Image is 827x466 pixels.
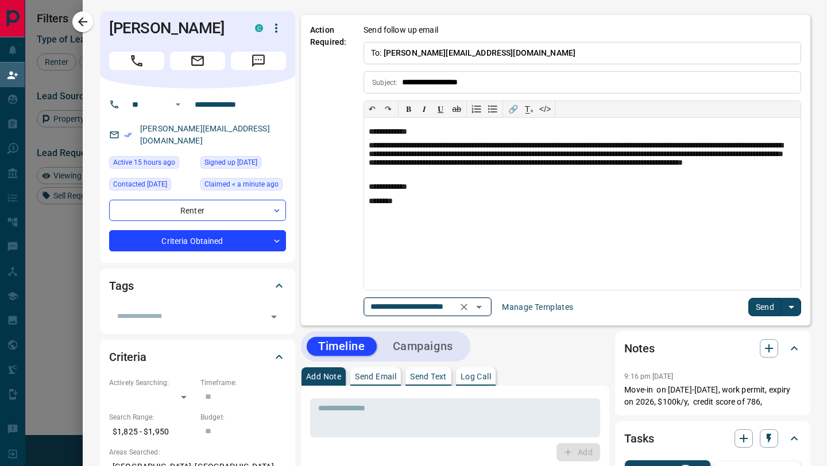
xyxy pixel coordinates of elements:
span: Message [231,52,286,70]
span: Call [109,52,164,70]
button: Open [266,309,282,325]
span: Signed up [DATE] [204,157,257,168]
button: 𝑰 [416,101,432,117]
button: Campaigns [381,337,465,356]
p: 9:16 pm [DATE] [624,372,673,380]
h1: [PERSON_NAME] [109,19,238,37]
button: Clear [456,299,472,315]
span: Email [170,52,225,70]
p: Add Note [306,372,341,380]
p: Actively Searching: [109,378,195,388]
div: condos.ca [255,24,263,32]
p: Timeframe: [200,378,286,388]
div: Tags [109,272,286,300]
div: Criteria [109,343,286,371]
span: Claimed < a minute ago [204,178,279,190]
div: Criteria Obtained [109,230,286,251]
div: Tue Jul 04 2023 [200,156,286,172]
span: Active 15 hours ago [113,157,175,168]
button: T̲ₓ [521,101,537,117]
p: Subject: [372,77,397,88]
p: Log Call [461,372,491,380]
s: ab [452,104,461,114]
button: 🔗 [505,101,521,117]
p: Send Text [410,372,447,380]
span: Contacted [DATE] [113,178,167,190]
div: Tasks [624,425,801,452]
div: Notes [624,335,801,362]
p: Move-in on [DATE]-[DATE], work permit, expiry on 2026, $100k/y, credit score of 786, [624,384,801,408]
p: Send Email [355,372,396,380]
button: Bullet list [485,101,501,117]
span: [PERSON_NAME][EMAIL_ADDRESS][DOMAIN_NAME] [384,48,575,57]
a: [PERSON_NAME][EMAIL_ADDRESS][DOMAIN_NAME] [140,124,270,145]
button: Open [171,98,185,111]
p: Budget: [200,412,286,422]
button: Timeline [307,337,377,356]
button: Open [471,299,487,315]
button: ↶ [364,101,380,117]
button: 𝐁 [400,101,416,117]
div: Renter [109,200,286,221]
h2: Criteria [109,348,146,366]
button: 𝐔 [432,101,449,117]
h2: Tags [109,277,133,295]
button: </> [537,101,553,117]
svg: Email Verified [124,131,132,139]
span: 𝐔 [438,104,443,114]
h2: Notes [624,339,654,358]
p: To: [364,42,801,64]
button: Send [748,298,782,316]
div: Fri Jul 28 2023 [109,178,195,194]
p: Action Required: [310,24,346,316]
div: Mon Sep 15 2025 [109,156,195,172]
button: ab [449,101,465,117]
p: Send follow up email [364,24,438,36]
p: $1,825 - $1,950 [109,422,195,441]
button: Numbered list [469,101,485,117]
button: Manage Templates [495,298,580,316]
p: Search Range: [109,412,195,422]
p: Areas Searched: [109,447,286,457]
h2: Tasks [624,429,654,448]
button: ↷ [380,101,396,117]
div: split button [748,298,802,316]
div: Tue Sep 16 2025 [200,178,286,194]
